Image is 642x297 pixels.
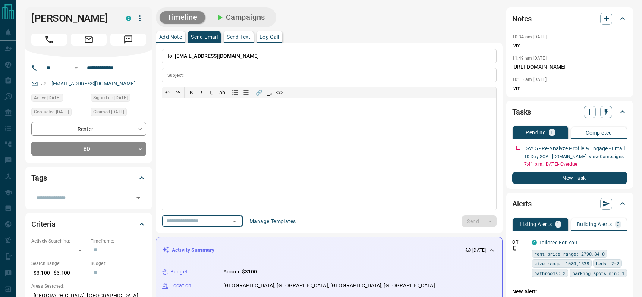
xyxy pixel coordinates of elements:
div: Wed Jul 30 2025 [91,94,146,104]
h2: Tags [31,172,47,184]
span: Active [DATE] [34,94,60,101]
span: parking spots min: 1 [572,269,624,277]
h2: Tasks [512,106,531,118]
div: Activity Summary[DATE] [162,243,496,257]
div: Alerts [512,195,627,213]
span: size range: 1080,1538 [534,260,589,267]
span: Contacted [DATE] [34,108,69,116]
div: condos.ca [126,16,131,21]
p: $3,100 - $3,100 [31,267,87,279]
span: Claimed [DATE] [93,108,124,116]
p: Completed [586,130,612,135]
button: Manage Templates [245,215,300,227]
div: Wed Jul 30 2025 [91,108,146,118]
button: 🔗 [254,87,264,98]
h1: [PERSON_NAME] [31,12,115,24]
p: [DATE] [472,247,486,254]
button: Bullet list [240,87,251,98]
span: Message [110,34,146,46]
p: lvm [512,84,627,92]
div: Mon Aug 18 2025 [31,108,87,118]
p: Location [170,282,191,290]
p: Log Call [259,34,279,40]
p: Listing Alerts [520,222,552,227]
div: Renter [31,122,146,136]
span: rent price range: 2790,3410 [534,250,605,257]
a: Tailored For You [539,240,577,246]
button: Timeline [160,11,205,24]
p: To: [162,49,497,63]
svg: Push Notification Only [512,246,517,251]
a: 10 Day SOP - [DOMAIN_NAME]- View Campaigns [524,154,624,159]
span: Signed up [DATE] [93,94,128,101]
p: DAY 5 - Re-Analyze Profile & Engage - Email [524,145,625,153]
p: 10:34 am [DATE] [512,34,547,40]
svg: Email Verified [41,81,46,87]
button: 𝑰 [196,87,207,98]
button: Numbered list [230,87,240,98]
button: 𝐔 [207,87,217,98]
div: Criteria [31,215,146,233]
div: Notes [512,10,627,28]
button: Campaigns [208,11,273,24]
div: split button [462,215,497,227]
button: 𝐁 [186,87,196,98]
p: Building Alerts [577,222,612,227]
p: [GEOGRAPHIC_DATA], [GEOGRAPHIC_DATA], [GEOGRAPHIC_DATA], [GEOGRAPHIC_DATA] [223,282,435,290]
div: TBD [31,142,146,156]
p: 0 [617,222,620,227]
p: Around $3100 [223,268,257,276]
p: 1 [557,222,560,227]
h2: Notes [512,13,532,25]
div: Tags [31,169,146,187]
p: Subject: [167,72,184,79]
div: condos.ca [532,240,537,245]
button: </> [274,87,285,98]
p: lvm [512,42,627,50]
h2: Alerts [512,198,532,210]
p: 1 [550,130,553,135]
button: Open [229,216,240,226]
span: [EMAIL_ADDRESS][DOMAIN_NAME] [175,53,259,59]
p: Off [512,239,527,246]
span: Email [71,34,107,46]
button: Open [133,193,144,203]
p: Activity Summary [172,246,214,254]
p: 11:49 am [DATE] [512,56,547,61]
p: Add Note [159,34,182,40]
span: beds: 2-2 [596,260,619,267]
p: 10:15 am [DATE] [512,77,547,82]
p: Timeframe: [91,238,146,244]
a: [EMAIL_ADDRESS][DOMAIN_NAME] [51,81,136,87]
button: ↷ [173,87,183,98]
p: [URL][DOMAIN_NAME] [512,63,627,71]
button: T̲ₓ [264,87,274,98]
span: Call [31,34,67,46]
p: Areas Searched: [31,283,146,290]
button: ↶ [162,87,173,98]
p: Budget: [91,260,146,267]
p: Pending [526,130,546,135]
p: Budget [170,268,188,276]
div: Tasks [512,103,627,121]
button: Open [72,63,81,72]
h2: Criteria [31,218,56,230]
div: Sun Aug 17 2025 [31,94,87,104]
span: 𝐔 [210,90,214,96]
p: Send Text [227,34,251,40]
p: Send Email [191,34,218,40]
s: ab [219,90,225,96]
p: Actively Searching: [31,238,87,244]
button: New Task [512,172,627,184]
button: ab [217,87,227,98]
p: New Alert: [512,288,627,296]
p: 7:41 p.m. [DATE] - Overdue [524,161,627,168]
p: Search Range: [31,260,87,267]
span: bathrooms: 2 [534,269,566,277]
